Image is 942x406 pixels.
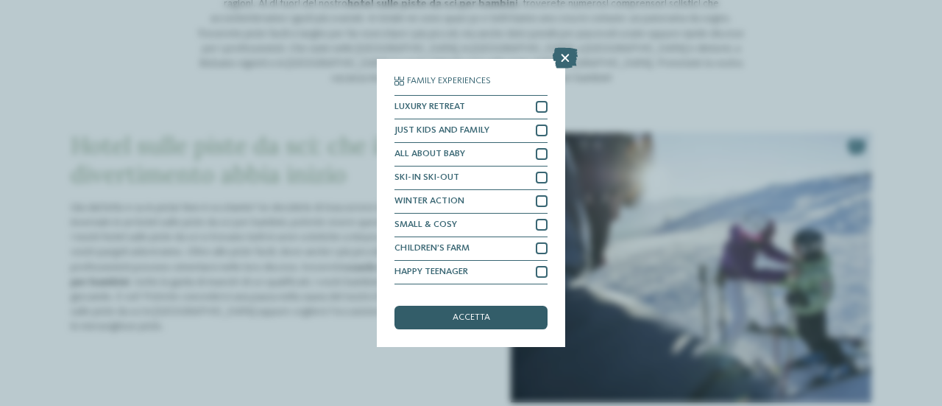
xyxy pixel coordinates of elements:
span: JUST KIDS AND FAMILY [394,126,489,136]
span: HAPPY TEENAGER [394,267,468,277]
span: LUXURY RETREAT [394,102,465,112]
span: WINTER ACTION [394,197,464,206]
span: accetta [453,313,490,323]
span: Family Experiences [407,77,491,86]
span: SKI-IN SKI-OUT [394,173,459,183]
span: CHILDREN’S FARM [394,244,470,253]
span: ALL ABOUT BABY [394,150,465,159]
span: SMALL & COSY [394,220,457,230]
